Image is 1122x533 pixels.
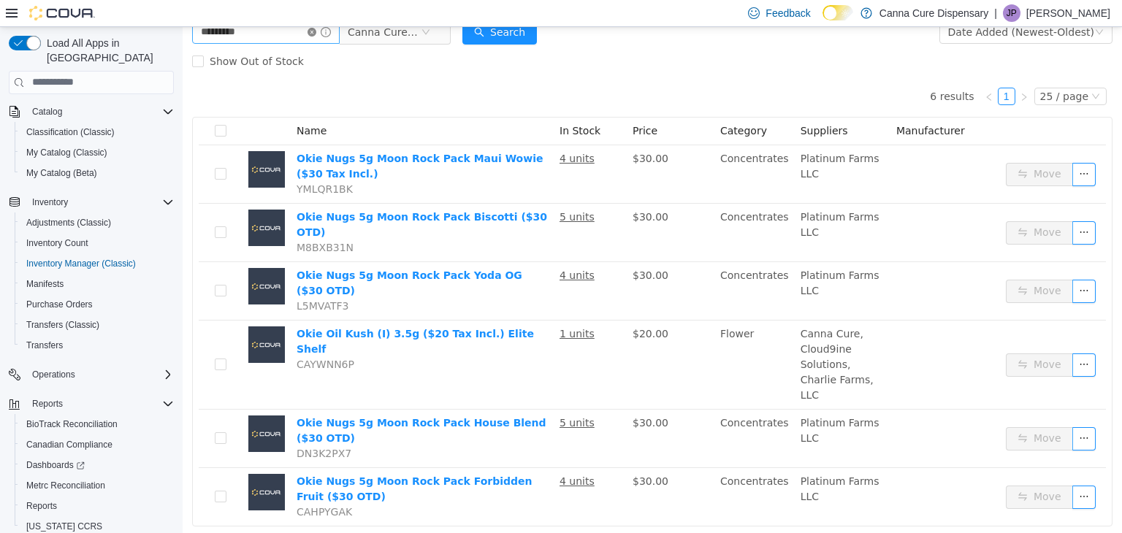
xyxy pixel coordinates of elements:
[20,144,113,161] a: My Catalog (Classic)
[20,144,174,161] span: My Catalog (Classic)
[32,398,63,410] span: Reports
[377,98,418,110] span: In Stock
[890,326,913,350] button: icon: ellipsis
[26,459,85,471] span: Dashboards
[66,447,102,483] img: Okie Nugs 5g Moon Rock Pack Forbidden Fruit ($30 OTD) placeholder
[20,296,174,313] span: Purchase Orders
[114,126,360,153] a: Okie Nugs 5g Moon Rock Pack Maui Wowie ($30 Tax Incl.)
[20,456,174,474] span: Dashboards
[377,126,412,137] u: 4 units
[20,337,69,354] a: Transfers
[26,126,115,138] span: Classification (Classic)
[15,414,180,434] button: BioTrack Reconciliation
[15,122,180,142] button: Classification (Classic)
[20,234,94,252] a: Inventory Count
[450,390,486,402] span: $30.00
[32,106,62,118] span: Catalog
[823,326,890,350] button: icon: swapMove
[450,98,475,110] span: Price
[15,335,180,356] button: Transfers
[823,194,890,218] button: icon: swapMove
[15,475,180,496] button: Metrc Reconciliation
[32,369,75,380] span: Operations
[26,147,107,158] span: My Catalog (Classic)
[815,61,833,78] li: 1
[66,241,102,277] img: Okie Nugs 5g Moon Rock Pack Yoda OG ($30 OTD) placeholder
[1003,4,1020,22] div: James Pasmore
[26,258,136,269] span: Inventory Manager (Classic)
[618,301,691,374] span: Canna Cure, Cloud9ine Solutions, Charlie Farms, LLC
[20,415,174,433] span: BioTrack Reconciliation
[20,214,174,231] span: Adjustments (Classic)
[20,497,174,515] span: Reports
[26,103,174,120] span: Catalog
[532,441,612,499] td: Concentrates
[15,233,180,253] button: Inventory Count
[114,156,170,168] span: YMLQR1BK
[66,388,102,425] img: Okie Nugs 5g Moon Rock Pack House Blend ($30 OTD) placeholder
[20,164,103,182] a: My Catalog (Beta)
[41,36,174,65] span: Load All Apps in [GEOGRAPHIC_DATA]
[66,124,102,161] img: Okie Nugs 5g Moon Rock Pack Maui Wowie ($30 Tax Incl.) placeholder
[20,316,174,334] span: Transfers (Classic)
[20,164,174,182] span: My Catalog (Beta)
[823,400,890,423] button: icon: swapMove
[994,4,997,22] p: |
[114,184,365,211] a: Okie Nugs 5g Moon Rock Pack Biscotti ($30 OTD)
[377,242,412,254] u: 4 units
[26,237,88,249] span: Inventory Count
[20,316,105,334] a: Transfers (Classic)
[66,183,102,219] img: Okie Nugs 5g Moon Rock Pack Biscotti ($30 OTD) placeholder
[837,66,846,74] i: icon: right
[26,167,97,179] span: My Catalog (Beta)
[15,212,180,233] button: Adjustments (Classic)
[114,331,172,343] span: CAYWNN6P
[15,315,180,335] button: Transfers (Classic)
[20,436,174,453] span: Canadian Compliance
[20,296,99,313] a: Purchase Orders
[26,103,68,120] button: Catalog
[618,184,697,211] span: Platinum Farms LLC
[26,366,174,383] span: Operations
[20,477,111,494] a: Metrc Reconciliation
[450,301,486,312] span: $20.00
[20,123,174,141] span: Classification (Classic)
[1007,4,1017,22] span: JP
[20,415,123,433] a: BioTrack Reconciliation
[15,496,180,516] button: Reports
[377,301,412,312] u: 1 units
[3,364,180,385] button: Operations
[714,98,782,110] span: Manufacturer
[618,98,665,110] span: Suppliers
[823,20,823,21] span: Dark Mode
[26,217,111,229] span: Adjustments (Classic)
[15,142,180,163] button: My Catalog (Classic)
[20,337,174,354] span: Transfers
[15,253,180,274] button: Inventory Manager (Classic)
[858,61,906,77] div: 25 / page
[15,434,180,455] button: Canadian Compliance
[20,234,174,252] span: Inventory Count
[15,455,180,475] a: Dashboards
[912,1,921,11] i: icon: down
[823,253,890,276] button: icon: swapMove
[823,136,890,159] button: icon: swapMove
[833,61,850,78] li: Next Page
[26,319,99,331] span: Transfers (Classic)
[618,390,697,417] span: Platinum Farms LLC
[3,394,180,414] button: Reports
[26,299,93,310] span: Purchase Orders
[26,480,105,491] span: Metrc Reconciliation
[20,477,174,494] span: Metrc Reconciliation
[21,28,127,40] span: Show Out of Stock
[26,439,112,450] span: Canadian Compliance
[802,66,811,74] i: icon: left
[26,278,64,290] span: Manifests
[890,400,913,423] button: icon: ellipsis
[532,294,612,383] td: Flower
[20,123,121,141] a: Classification (Classic)
[890,194,913,218] button: icon: ellipsis
[3,101,180,122] button: Catalog
[823,459,890,482] button: icon: swapMove
[450,242,486,254] span: $30.00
